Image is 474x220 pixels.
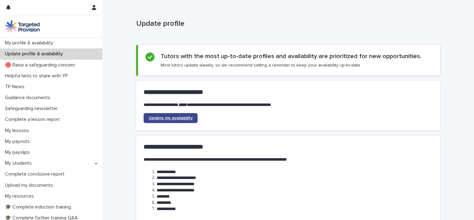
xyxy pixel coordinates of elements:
[136,19,438,28] p: Update profile
[2,139,35,144] p: My payouts
[5,20,40,33] img: M5nRWzHhSzIhMunXDL62
[2,40,58,46] p: My profile & availability
[161,53,421,60] h2: Tutors with the most up-to-date profiles and availability are prioritized for new opportunities.
[2,106,63,112] p: Safeguarding newsletter
[2,51,68,57] p: Update profile & availability
[2,149,35,155] p: My payslips
[2,204,76,210] p: 🎓 Complete induction training
[2,128,34,134] p: My lessons
[2,84,29,90] p: TP News
[2,182,58,188] p: Upload my documents
[2,171,69,177] p: Complete conclusive report
[2,62,80,68] p: 🔴 Raise a safeguarding concern
[161,62,361,68] p: Most tutors update weekly, so we recommend setting a reminder to keep your availability up-to-date.
[149,116,193,120] span: Update my availability
[2,160,37,166] p: My students
[2,193,39,199] p: My resources
[144,113,198,123] a: Update my availability
[2,117,65,122] p: Complete a lesson report
[2,73,73,79] p: Helpful hints to share with YP
[2,95,55,101] p: Guidance documents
